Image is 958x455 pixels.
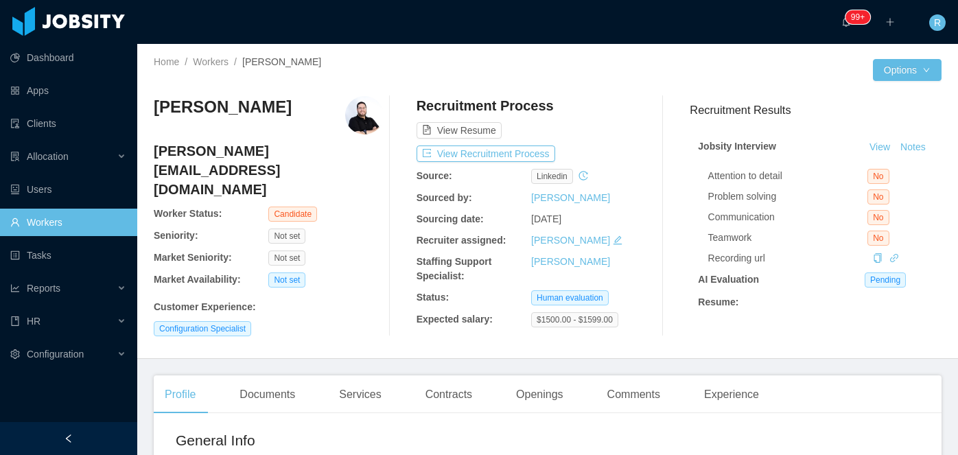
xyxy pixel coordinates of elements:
div: Recording url [708,251,868,266]
span: Reports [27,283,60,294]
span: Human evaluation [531,290,609,305]
b: Market Seniority: [154,252,232,263]
b: Staffing Support Specialist: [417,256,492,281]
a: [PERSON_NAME] [531,256,610,267]
i: icon: line-chart [10,283,20,293]
div: Copy [873,251,883,266]
i: icon: link [889,253,899,263]
i: icon: setting [10,349,20,359]
i: icon: solution [10,152,20,161]
span: Pending [865,272,906,288]
h3: Recruitment Results [690,102,942,119]
i: icon: book [10,316,20,326]
div: Problem solving [708,189,868,204]
a: [PERSON_NAME] [531,235,610,246]
a: icon: exportView Recruitment Process [417,148,555,159]
h2: General Info [176,430,548,452]
span: Not set [268,272,305,288]
span: Not set [268,229,305,244]
h4: [PERSON_NAME][EMAIL_ADDRESS][DOMAIN_NAME] [154,141,384,199]
a: icon: pie-chartDashboard [10,44,126,71]
a: icon: profileTasks [10,242,126,269]
i: icon: bell [841,17,851,27]
b: Customer Experience : [154,301,256,312]
a: icon: file-textView Resume [417,125,502,136]
b: Status: [417,292,449,303]
div: Openings [505,375,574,414]
h3: [PERSON_NAME] [154,96,292,118]
span: Not set [268,250,305,266]
span: No [867,189,889,205]
i: icon: edit [613,235,622,245]
div: Profile [154,375,207,414]
a: icon: link [889,253,899,264]
span: $1500.00 - $1599.00 [531,312,618,327]
b: Expected salary: [417,314,493,325]
span: Configuration [27,349,84,360]
span: HR [27,316,40,327]
i: icon: copy [873,253,883,263]
a: View [865,141,895,152]
img: 1d4eb2db-94f9-48c5-a6a3-76c73dcc7dc3_68e69c15af141-400w.png [345,96,384,135]
b: Seniority: [154,230,198,241]
a: [PERSON_NAME] [531,192,610,203]
a: Workers [193,56,229,67]
a: icon: robotUsers [10,176,126,203]
div: Experience [693,375,770,414]
strong: AI Evaluation [698,274,759,285]
button: Notes [895,139,931,156]
span: [DATE] [531,213,561,224]
div: Communication [708,210,868,224]
span: / [185,56,187,67]
div: Attention to detail [708,169,868,183]
a: Home [154,56,179,67]
i: icon: history [579,171,588,180]
sup: 264 [845,10,870,24]
div: Contracts [414,375,483,414]
a: icon: userWorkers [10,209,126,236]
a: icon: appstoreApps [10,77,126,104]
span: / [234,56,237,67]
div: Documents [229,375,306,414]
i: icon: plus [885,17,895,27]
button: Optionsicon: down [873,59,942,81]
div: Services [328,375,392,414]
b: Market Availability: [154,274,241,285]
span: Configuration Specialist [154,321,251,336]
button: icon: file-textView Resume [417,122,502,139]
strong: Jobsity Interview [698,141,776,152]
span: Candidate [268,207,317,222]
span: Allocation [27,151,69,162]
span: linkedin [531,169,573,184]
b: Source: [417,170,452,181]
button: icon: exportView Recruitment Process [417,145,555,162]
a: icon: auditClients [10,110,126,137]
div: Comments [596,375,671,414]
span: No [867,231,889,246]
span: No [867,210,889,225]
b: Sourcing date: [417,213,484,224]
b: Recruiter assigned: [417,235,506,246]
span: R [934,14,941,31]
span: No [867,169,889,184]
strong: Resume : [698,296,738,307]
span: [PERSON_NAME] [242,56,321,67]
b: Worker Status: [154,208,222,219]
b: Sourced by: [417,192,472,203]
div: Teamwork [708,231,868,245]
